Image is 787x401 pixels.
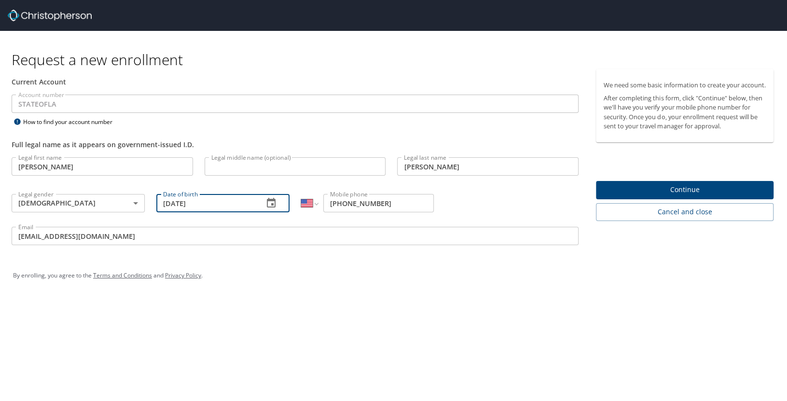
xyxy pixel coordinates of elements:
[596,203,773,221] button: Cancel and close
[12,139,579,150] div: Full legal name as it appears on government-issued I.D.
[12,77,579,87] div: Current Account
[12,194,145,212] div: [DEMOGRAPHIC_DATA]
[8,10,92,21] img: cbt logo
[12,116,132,128] div: How to find your account number
[156,194,256,212] input: MM/DD/YYYY
[165,271,201,279] a: Privacy Policy
[604,94,766,131] p: After completing this form, click "Continue" below, then we'll have you verify your mobile phone ...
[12,50,781,69] h1: Request a new enrollment
[596,181,773,200] button: Continue
[604,206,766,218] span: Cancel and close
[323,194,434,212] input: Enter phone number
[604,184,766,196] span: Continue
[93,271,152,279] a: Terms and Conditions
[604,81,766,90] p: We need some basic information to create your account.
[13,263,774,288] div: By enrolling, you agree to the and .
